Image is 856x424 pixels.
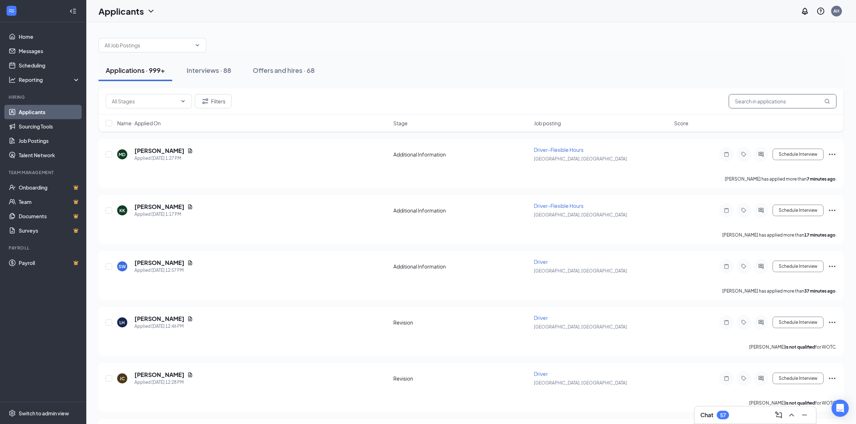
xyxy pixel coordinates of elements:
span: Stage [394,120,408,127]
span: Job posting [534,120,561,127]
button: Schedule Interview [773,317,824,328]
div: MD [119,152,126,158]
div: Additional Information [394,263,530,270]
svg: Notifications [801,7,809,15]
span: Driver [534,314,548,321]
svg: ActiveChat [757,152,765,157]
svg: ActiveChat [757,264,765,269]
div: Revision [394,375,530,382]
div: Switch to admin view [19,410,69,417]
div: AH [834,8,840,14]
svg: Document [187,148,193,154]
div: Applied [DATE] 1:27 PM [134,155,193,162]
button: ChevronUp [786,409,797,421]
a: Home [19,29,80,44]
svg: Note [722,152,731,157]
span: [GEOGRAPHIC_DATA], [GEOGRAPHIC_DATA] [534,324,627,330]
div: 57 [720,412,726,418]
span: Driver [534,258,548,265]
div: LH [120,320,125,326]
div: Applied [DATE] 12:57 PM [134,267,193,274]
svg: WorkstreamLogo [8,7,15,14]
svg: Ellipses [828,374,837,383]
svg: ChevronUp [787,411,796,419]
div: Revision [394,319,530,326]
input: All Job Postings [105,41,192,49]
a: Talent Network [19,148,80,162]
svg: Document [187,316,193,322]
div: Additional Information [394,207,530,214]
a: Scheduling [19,58,80,73]
svg: Ellipses [828,206,837,215]
svg: Minimize [800,411,809,419]
button: Filter Filters [195,94,232,108]
a: Sourcing Tools [19,119,80,134]
b: 7 minutes ago [807,176,836,182]
button: Schedule Interview [773,205,824,216]
svg: Ellipses [828,262,837,271]
button: Minimize [799,409,810,421]
h5: [PERSON_NAME] [134,371,184,379]
span: [GEOGRAPHIC_DATA], [GEOGRAPHIC_DATA] [534,212,627,218]
span: [GEOGRAPHIC_DATA], [GEOGRAPHIC_DATA] [534,156,627,162]
div: Applied [DATE] 12:28 PM [134,379,193,386]
div: Team Management [9,169,79,176]
span: Driver [534,371,548,377]
a: DocumentsCrown [19,209,80,223]
svg: Tag [740,376,748,381]
input: All Stages [112,97,177,105]
div: SW [119,264,126,270]
div: KK [119,208,125,214]
span: Score [674,120,688,127]
h1: Applicants [99,5,144,17]
h3: Chat [700,411,713,419]
a: PayrollCrown [19,256,80,270]
button: Schedule Interview [773,261,824,272]
svg: Note [722,376,731,381]
button: ComposeMessage [773,409,784,421]
button: Schedule Interview [773,149,824,160]
a: SurveysCrown [19,223,80,238]
svg: Collapse [69,8,77,15]
h5: [PERSON_NAME] [134,147,184,155]
p: [PERSON_NAME] for WOTC. [749,344,837,350]
svg: Document [187,372,193,378]
div: JC [120,376,125,382]
span: [GEOGRAPHIC_DATA], [GEOGRAPHIC_DATA] [534,380,627,386]
a: Job Postings [19,134,80,148]
svg: Note [722,264,731,269]
svg: Ellipses [828,150,837,159]
svg: ActiveChat [757,320,765,325]
b: is not qualified [785,400,815,406]
div: Offers and hires · 68 [253,66,315,75]
b: 17 minutes ago [804,232,836,238]
svg: Tag [740,320,748,325]
svg: Note [722,320,731,325]
div: Interviews · 88 [187,66,231,75]
h5: [PERSON_NAME] [134,203,184,211]
svg: ActiveChat [757,376,765,381]
p: [PERSON_NAME] has applied more than . [725,176,837,182]
a: Messages [19,44,80,58]
div: Open Intercom Messenger [832,400,849,417]
svg: Tag [740,152,748,157]
svg: Note [722,208,731,213]
span: Name · Applied On [117,120,161,127]
input: Search in applications [729,94,837,108]
svg: Ellipses [828,318,837,327]
svg: ChevronDown [180,98,186,104]
span: [GEOGRAPHIC_DATA], [GEOGRAPHIC_DATA] [534,268,627,274]
svg: Analysis [9,76,16,83]
p: [PERSON_NAME] has applied more than . [722,232,837,238]
div: Payroll [9,245,79,251]
svg: ActiveChat [757,208,765,213]
span: Driver-Flexible Hours [534,146,583,153]
svg: Tag [740,264,748,269]
div: Applied [DATE] 12:46 PM [134,323,193,330]
svg: Settings [9,410,16,417]
div: Hiring [9,94,79,100]
b: is not qualified [785,344,815,350]
svg: ChevronDown [194,42,200,48]
svg: Document [187,260,193,266]
p: [PERSON_NAME] has applied more than . [722,288,837,294]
